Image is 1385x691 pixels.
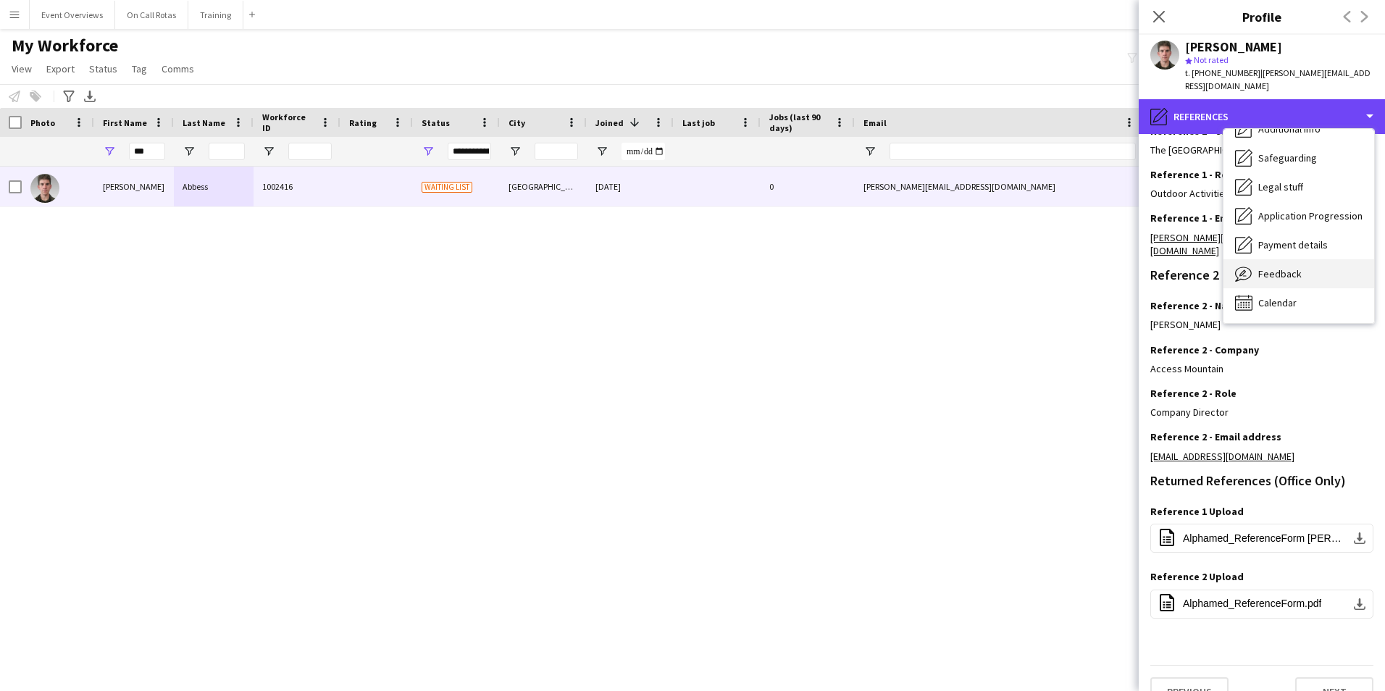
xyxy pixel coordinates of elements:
div: [GEOGRAPHIC_DATA] [500,167,587,206]
div: 0 [761,167,855,206]
a: [EMAIL_ADDRESS][DOMAIN_NAME] [1150,450,1294,463]
h3: Returned References (Office Only) [1150,474,1346,487]
button: Open Filter Menu [863,145,876,158]
div: [PERSON_NAME] [1185,41,1282,54]
span: My Workforce [12,35,118,56]
span: Alphamed_ReferenceForm [PERSON_NAME].docx [1183,532,1347,544]
app-action-btn: Advanced filters [60,88,78,105]
span: | [PERSON_NAME][EMAIL_ADDRESS][DOMAIN_NAME] [1185,67,1371,91]
button: Open Filter Menu [183,145,196,158]
h3: Reference 2 - Company [1150,343,1259,356]
span: Workforce ID [262,112,314,133]
input: First Name Filter Input [129,143,165,160]
div: [DATE] [587,167,674,206]
input: Email Filter Input [890,143,1136,160]
div: Company Director [1150,406,1373,419]
div: Feedback [1223,259,1374,288]
h3: Reference 1 - Role [1150,168,1237,181]
button: Open Filter Menu [103,145,116,158]
div: [PERSON_NAME] [1150,318,1373,331]
div: Calendar [1223,288,1374,317]
div: The [GEOGRAPHIC_DATA] [1150,143,1373,156]
h3: Reference 2 - Name [1150,299,1242,312]
span: City [509,117,525,128]
h3: Reference 2 - Email address [1150,430,1281,443]
input: City Filter Input [535,143,578,160]
span: Status [422,117,450,128]
button: Open Filter Menu [509,145,522,158]
div: Outdoor Activities Manager [1150,187,1373,200]
h3: Profile [1139,7,1385,26]
h3: Reference 2 [1150,269,1219,282]
span: Last job [682,117,715,128]
span: Feedback [1258,267,1302,280]
span: t. [PHONE_NUMBER] [1185,67,1260,78]
button: Event Overviews [30,1,115,29]
a: Status [83,59,123,78]
span: Jobs (last 90 days) [769,112,829,133]
input: Workforce ID Filter Input [288,143,332,160]
app-action-btn: Export XLSX [81,88,99,105]
div: 1002416 [254,167,340,206]
div: Safeguarding [1223,143,1374,172]
span: Not rated [1194,54,1229,65]
button: Training [188,1,243,29]
span: Alphamed_ReferenceForm.pdf [1183,598,1321,609]
div: [PERSON_NAME][EMAIL_ADDRESS][DOMAIN_NAME] [855,167,1145,206]
a: Comms [156,59,200,78]
span: Comms [162,62,194,75]
button: Alphamed_ReferenceForm.pdf [1150,590,1373,619]
input: Last Name Filter Input [209,143,245,160]
img: Alistair Abbess [30,174,59,203]
h3: Reference 2 - Role [1150,387,1237,400]
input: Joined Filter Input [622,143,665,160]
div: Abbess [174,167,254,206]
span: View [12,62,32,75]
span: Rating [349,117,377,128]
div: Additional info [1223,114,1374,143]
div: Legal stuff [1223,172,1374,201]
span: Additional info [1258,122,1321,135]
div: Payment details [1223,230,1374,259]
button: Alphamed_ReferenceForm [PERSON_NAME].docx [1150,524,1373,553]
span: Payment details [1258,238,1328,251]
span: Safeguarding [1258,151,1317,164]
span: Waiting list [422,182,472,193]
span: Photo [30,117,55,128]
div: Application Progression [1223,201,1374,230]
span: Application Progression [1258,209,1363,222]
span: Joined [595,117,624,128]
div: References [1139,99,1385,134]
h3: Reference 2 Upload [1150,570,1244,583]
span: Tag [132,62,147,75]
div: [PERSON_NAME] [94,167,174,206]
span: Email [863,117,887,128]
h3: Reference 1 - Email address [1150,212,1281,225]
span: Calendar [1258,296,1297,309]
span: Last Name [183,117,225,128]
span: Export [46,62,75,75]
button: Open Filter Menu [595,145,608,158]
button: Open Filter Menu [422,145,435,158]
span: Legal stuff [1258,180,1303,193]
h3: Reference 1 Upload [1150,505,1244,518]
a: Tag [126,59,153,78]
span: First Name [103,117,147,128]
a: [PERSON_NAME][EMAIL_ADDRESS][PERSON_NAME][DOMAIN_NAME] [1150,231,1366,257]
div: Access Mountain [1150,362,1373,375]
span: Status [89,62,117,75]
a: View [6,59,38,78]
button: On Call Rotas [115,1,188,29]
button: Open Filter Menu [262,145,275,158]
a: Export [41,59,80,78]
